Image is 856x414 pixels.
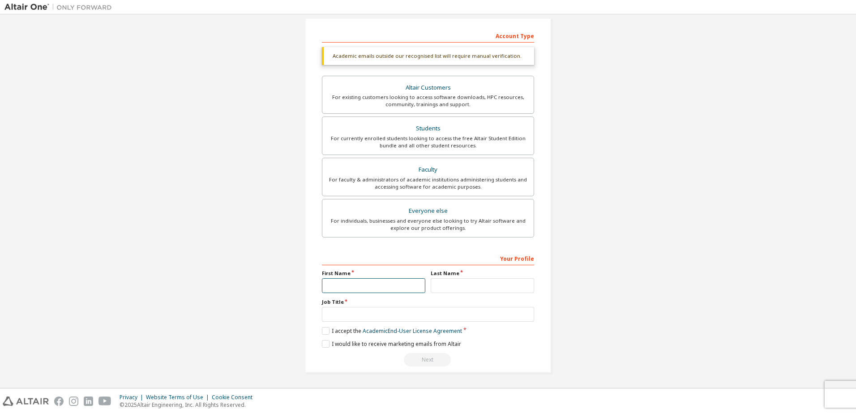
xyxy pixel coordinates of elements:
div: Altair Customers [328,82,528,94]
div: For currently enrolled students looking to access the free Altair Student Edition bundle and all ... [328,135,528,149]
div: Website Terms of Use [146,394,212,401]
div: For faculty & administrators of academic institutions administering students and accessing softwa... [328,176,528,190]
img: altair_logo.svg [3,397,49,406]
div: Account Type [322,28,534,43]
label: First Name [322,270,425,277]
img: instagram.svg [69,397,78,406]
div: Your Profile [322,251,534,265]
div: For existing customers looking to access software downloads, HPC resources, community, trainings ... [328,94,528,108]
a: Academic End-User License Agreement [363,327,462,335]
div: Cookie Consent [212,394,258,401]
img: linkedin.svg [84,397,93,406]
div: Faculty [328,164,528,176]
label: Job Title [322,298,534,306]
div: Academic emails outside our recognised list will require manual verification. [322,47,534,65]
label: I accept the [322,327,462,335]
div: Privacy [120,394,146,401]
div: Everyone else [328,205,528,217]
label: I would like to receive marketing emails from Altair [322,340,461,348]
img: youtube.svg [98,397,111,406]
div: Students [328,122,528,135]
label: Last Name [431,270,534,277]
img: facebook.svg [54,397,64,406]
div: Please wait while checking email ... [322,353,534,367]
div: For individuals, businesses and everyone else looking to try Altair software and explore our prod... [328,217,528,232]
img: Altair One [4,3,116,12]
p: © 2025 Altair Engineering, Inc. All Rights Reserved. [120,401,258,409]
